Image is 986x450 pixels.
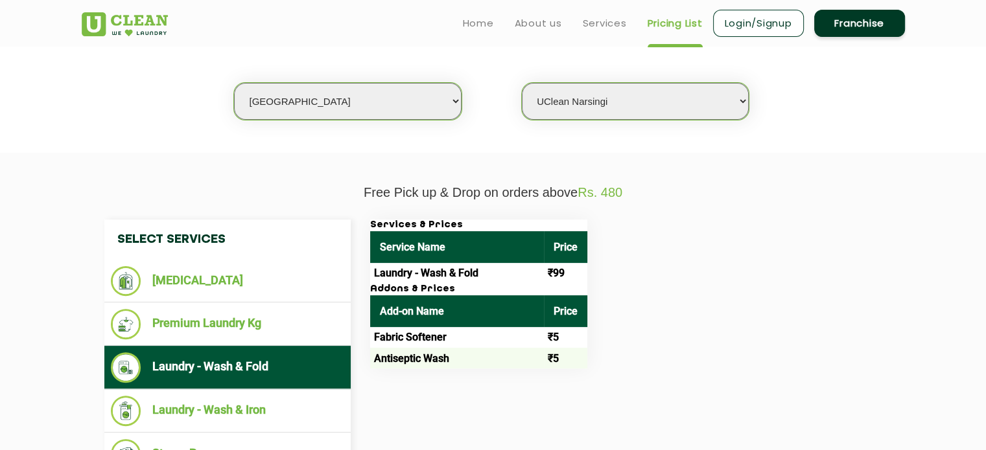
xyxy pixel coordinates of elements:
td: Laundry - Wash & Fold [370,263,544,284]
a: Home [463,16,494,31]
td: Fabric Softener [370,327,544,348]
img: UClean Laundry and Dry Cleaning [82,12,168,36]
td: ₹5 [544,327,587,348]
th: Price [544,231,587,263]
a: Pricing List [648,16,703,31]
a: Services [583,16,627,31]
h3: Addons & Prices [370,284,587,295]
img: Dry Cleaning [111,266,141,296]
a: Login/Signup [713,10,804,37]
h3: Services & Prices [370,219,587,231]
td: ₹99 [544,263,587,284]
th: Service Name [370,231,544,263]
h4: Select Services [104,219,351,260]
li: Laundry - Wash & Fold [111,352,344,383]
span: Rs. 480 [578,185,622,199]
p: Free Pick up & Drop on orders above [82,185,905,200]
li: Laundry - Wash & Iron [111,396,344,426]
a: About us [515,16,562,31]
td: ₹5 [544,348,587,368]
th: Add-on Name [370,295,544,327]
td: Antiseptic Wash [370,348,544,368]
img: Laundry - Wash & Iron [111,396,141,426]
a: Franchise [814,10,905,37]
li: [MEDICAL_DATA] [111,266,344,296]
li: Premium Laundry Kg [111,309,344,339]
th: Price [544,295,587,327]
img: Laundry - Wash & Fold [111,352,141,383]
img: Premium Laundry Kg [111,309,141,339]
